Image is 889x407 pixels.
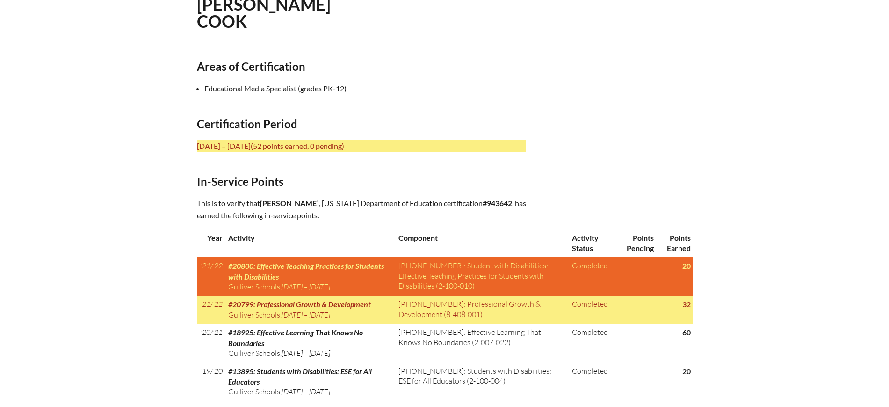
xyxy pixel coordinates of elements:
[228,310,280,319] span: Gulliver Schools
[228,300,371,309] span: #20799: Professional Growth & Development
[282,310,330,319] span: [DATE] – [DATE]
[228,367,372,386] span: #13895: Students with Disabilities: ESE for All Educators
[197,140,526,152] p: [DATE] – [DATE]
[682,367,691,376] strong: 20
[568,229,616,257] th: Activity Status
[260,199,319,207] span: [PERSON_NAME]
[224,229,395,257] th: Activity
[228,328,363,347] span: #18925: Effective Learning That Knows No Boundaries
[197,363,224,401] td: '19/'20
[682,328,691,337] strong: 60
[228,387,280,396] span: Gulliver Schools
[228,348,280,358] span: Gulliver Schools
[483,199,512,207] b: #943642
[568,257,616,296] td: Completed
[224,324,395,362] td: ,
[282,387,330,396] span: [DATE] – [DATE]
[568,363,616,401] td: Completed
[228,282,280,291] span: Gulliver Schools
[616,229,656,257] th: Points Pending
[395,257,568,296] td: [PHONE_NUMBER]: Student with Disabilities: Effective Teaching Practices for Students with Disabil...
[224,363,395,401] td: ,
[197,229,224,257] th: Year
[228,261,384,281] span: #20800: Effective Teaching Practices for Students with Disabilities
[251,141,344,150] span: (52 points earned, 0 pending)
[197,296,224,324] td: '21/'22
[204,82,534,95] li: Educational Media Specialist (grades PK-12)
[395,363,568,401] td: [PHONE_NUMBER]: Students with Disabilities: ESE for All Educators (2-100-004)
[395,296,568,324] td: [PHONE_NUMBER]: Professional Growth & Development (8-408-001)
[395,229,568,257] th: Component
[568,296,616,324] td: Completed
[282,348,330,358] span: [DATE] – [DATE]
[197,257,224,296] td: '21/'22
[197,59,526,73] h2: Areas of Certification
[682,300,691,309] strong: 32
[197,197,526,222] p: This is to verify that , [US_STATE] Department of Education certification , has earned the follow...
[656,229,692,257] th: Points Earned
[568,324,616,362] td: Completed
[682,261,691,270] strong: 20
[224,296,395,324] td: ,
[395,324,568,362] td: [PHONE_NUMBER]: Effective Learning That Knows No Boundaries (2-007-022)
[224,257,395,296] td: ,
[197,175,526,188] h2: In-Service Points
[197,117,526,131] h2: Certification Period
[282,282,330,291] span: [DATE] – [DATE]
[197,324,224,362] td: '20/'21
